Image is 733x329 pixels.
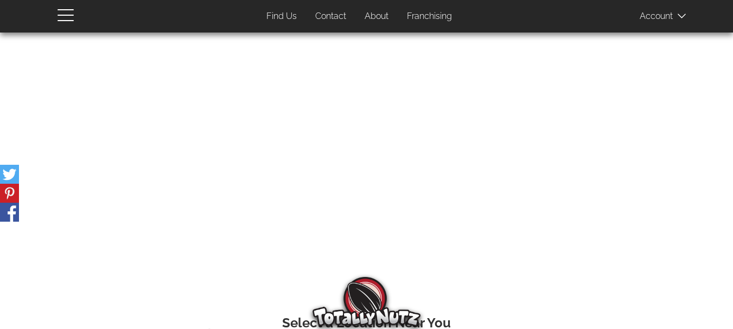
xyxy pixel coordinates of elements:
[356,6,397,27] a: About
[399,6,460,27] a: Franchising
[313,277,421,326] img: Totally Nutz Logo
[258,6,305,27] a: Find Us
[307,6,354,27] a: Contact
